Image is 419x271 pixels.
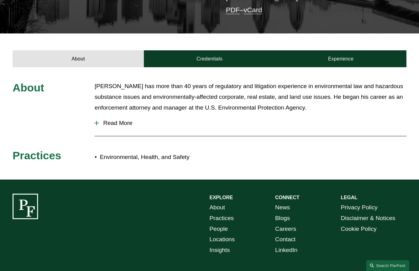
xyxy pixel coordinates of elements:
a: Credentials [144,50,275,67]
a: Practices [209,213,234,224]
a: vCard [244,6,262,14]
p: [PERSON_NAME] has more than 40 years of regulatory and litigation experience in environmental law... [94,81,406,113]
a: About [209,202,225,213]
span: About [13,82,44,94]
a: LinkedIn [275,245,298,256]
a: News [275,202,290,213]
a: Search this site [366,260,409,271]
a: Contact [275,234,295,245]
a: Disclaimer & Notices [341,213,395,224]
span: Practices [13,149,61,162]
a: Experience [275,50,406,67]
a: Locations [209,234,235,245]
a: Insights [209,245,230,256]
a: Privacy Policy [341,202,378,213]
strong: CONNECT [275,195,299,200]
button: Read More [94,115,406,131]
a: Cookie Policy [341,224,377,234]
p: Environmental, Health, and Safety [100,152,209,163]
a: About [13,50,144,67]
a: PDF [226,6,240,14]
a: Careers [275,224,296,234]
a: People [209,224,228,234]
strong: EXPLORE [209,195,233,200]
strong: LEGAL [341,195,357,200]
span: Read More [99,120,406,126]
a: Blogs [275,213,290,224]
